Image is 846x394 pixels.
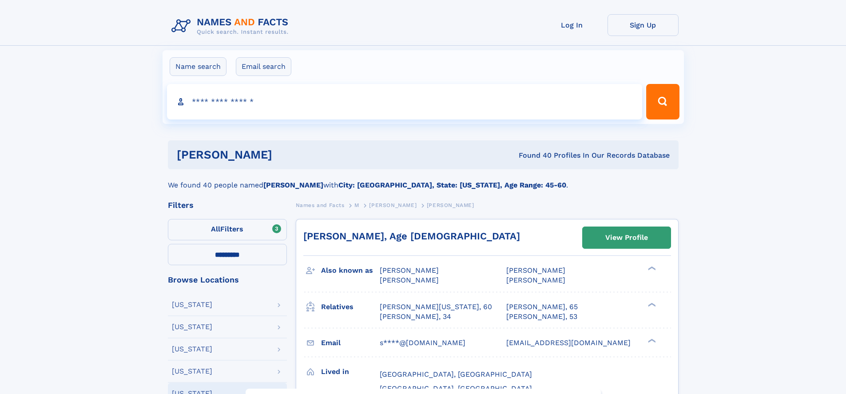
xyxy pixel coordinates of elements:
[506,302,578,312] a: [PERSON_NAME], 65
[369,202,417,208] span: [PERSON_NAME]
[354,202,359,208] span: M
[506,312,577,322] a: [PERSON_NAME], 53
[167,84,643,119] input: search input
[172,323,212,330] div: [US_STATE]
[427,202,474,208] span: [PERSON_NAME]
[395,151,670,160] div: Found 40 Profiles In Our Records Database
[380,384,532,393] span: [GEOGRAPHIC_DATA], [GEOGRAPHIC_DATA]
[321,299,380,314] h3: Relatives
[506,338,631,347] span: [EMAIL_ADDRESS][DOMAIN_NAME]
[380,266,439,275] span: [PERSON_NAME]
[321,263,380,278] h3: Also known as
[380,276,439,284] span: [PERSON_NAME]
[168,276,287,284] div: Browse Locations
[354,199,359,211] a: M
[303,231,520,242] a: [PERSON_NAME], Age [DEMOGRAPHIC_DATA]
[380,370,532,378] span: [GEOGRAPHIC_DATA], [GEOGRAPHIC_DATA]
[605,227,648,248] div: View Profile
[263,181,323,189] b: [PERSON_NAME]
[506,266,565,275] span: [PERSON_NAME]
[380,312,451,322] a: [PERSON_NAME], 34
[172,346,212,353] div: [US_STATE]
[380,302,492,312] a: [PERSON_NAME][US_STATE], 60
[321,364,380,379] h3: Lived in
[646,302,656,307] div: ❯
[338,181,566,189] b: City: [GEOGRAPHIC_DATA], State: [US_STATE], Age Range: 45-60
[236,57,291,76] label: Email search
[168,14,296,38] img: Logo Names and Facts
[646,338,656,343] div: ❯
[646,84,679,119] button: Search Button
[536,14,608,36] a: Log In
[506,276,565,284] span: [PERSON_NAME]
[172,368,212,375] div: [US_STATE]
[296,199,345,211] a: Names and Facts
[646,266,656,271] div: ❯
[168,219,287,240] label: Filters
[583,227,671,248] a: View Profile
[177,149,396,160] h1: [PERSON_NAME]
[168,169,679,191] div: We found 40 people named with .
[172,301,212,308] div: [US_STATE]
[608,14,679,36] a: Sign Up
[369,199,417,211] a: [PERSON_NAME]
[168,201,287,209] div: Filters
[211,225,220,233] span: All
[321,335,380,350] h3: Email
[170,57,226,76] label: Name search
